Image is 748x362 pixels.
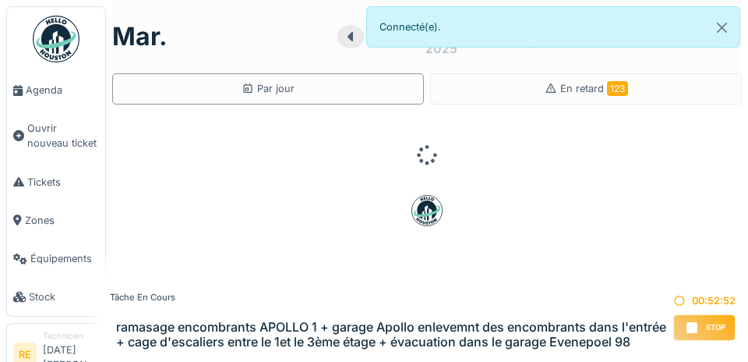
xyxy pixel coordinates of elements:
span: 123 [607,81,628,96]
a: Tickets [7,163,105,201]
div: Technicien [43,330,99,342]
a: Équipements [7,240,105,278]
span: Ouvrir nouveau ticket [27,121,99,151]
a: Zones [7,201,105,240]
a: Ouvrir nouveau ticket [7,109,105,162]
h3: ramasage encombrants APOLLO 1 + garage Apollo enlevemnt des encombrants dans l'entrée + cage d'es... [116,320,673,350]
h1: mar. [112,22,168,51]
span: Agenda [26,83,99,98]
button: Close [704,7,739,48]
div: Tâche en cours [110,291,673,304]
img: Badge_color-CXgf-gQk.svg [33,16,79,62]
div: Connecté(e). [366,6,740,48]
span: Stop [706,322,725,333]
a: Stock [7,278,105,316]
span: Stock [29,289,99,304]
div: Par jour [242,81,295,96]
img: badge-BVDL4wpA.svg [411,195,443,226]
div: 2025 [425,39,457,58]
span: En retard [560,83,628,94]
span: Équipements [30,251,99,266]
span: Zones [25,213,99,228]
span: Tickets [27,175,99,190]
div: 00:52:52 [673,293,736,308]
a: Agenda [7,71,105,109]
